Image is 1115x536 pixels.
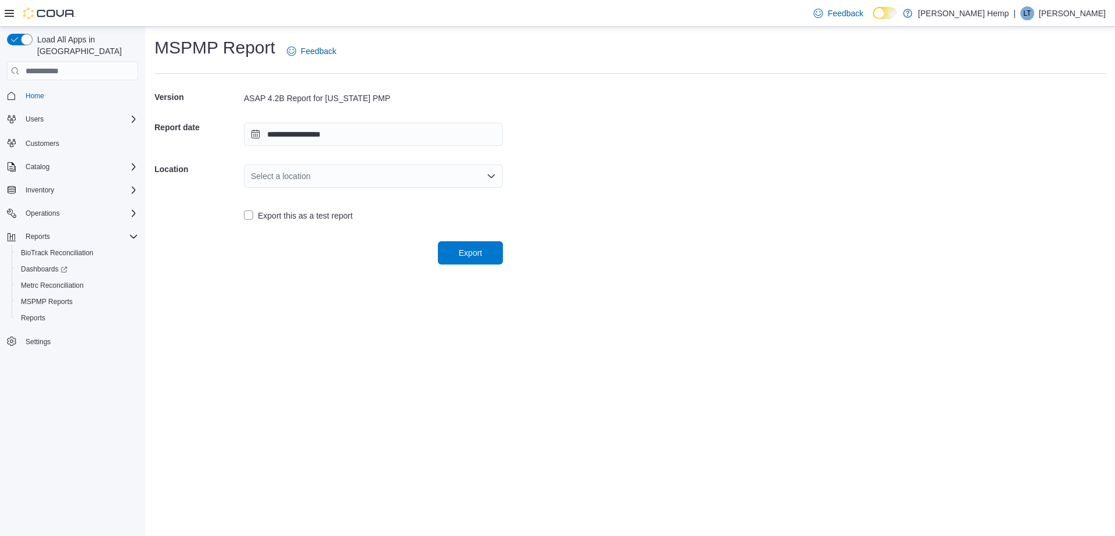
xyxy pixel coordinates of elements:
div: ASAP 4.2B Report for [US_STATE] PMP [244,92,503,104]
span: Settings [21,334,138,349]
button: BioTrack Reconciliation [12,245,143,261]
span: Users [21,112,138,126]
span: Inventory [26,185,54,195]
button: Operations [2,205,143,221]
input: Accessible screen reader label [251,169,252,183]
span: BioTrack Reconciliation [21,248,93,258]
button: Operations [21,206,64,220]
span: Export [459,247,482,259]
img: Cova [23,8,75,19]
span: Dark Mode [873,19,873,20]
a: BioTrack Reconciliation [16,246,98,260]
span: Load All Apps in [GEOGRAPHIC_DATA] [33,34,138,57]
span: Metrc Reconciliation [21,281,84,290]
p: [PERSON_NAME] Hemp [918,6,1009,20]
span: Operations [21,206,138,220]
a: Feedback [809,2,868,25]
span: Catalog [21,160,138,174]
button: MSPMP Reports [12,294,143,310]
h5: Report date [154,116,242,139]
a: Dashboards [16,262,72,276]
span: BioTrack Reconciliation [16,246,138,260]
button: Reports [12,310,143,326]
span: Reports [26,232,50,241]
span: Metrc Reconciliation [16,278,138,292]
button: Catalog [21,160,54,174]
a: MSPMP Reports [16,295,77,309]
h5: Location [154,158,242,181]
h5: Version [154,85,242,109]
button: Home [2,87,143,104]
button: Catalog [2,159,143,175]
span: Home [26,91,44,101]
button: Inventory [21,183,59,197]
span: Operations [26,209,60,218]
span: Home [21,88,138,103]
button: Export [438,241,503,265]
span: Settings [26,337,51,346]
a: Dashboards [12,261,143,277]
a: Reports [16,311,50,325]
span: MSPMP Reports [21,297,73,306]
span: Feedback [301,45,336,57]
button: Reports [21,230,55,244]
span: Reports [16,311,138,325]
a: Feedback [282,40,341,63]
button: Settings [2,333,143,350]
span: Dashboards [16,262,138,276]
span: Reports [21,313,45,323]
h1: MSPMP Report [154,36,275,59]
span: Catalog [26,162,49,171]
button: Inventory [2,182,143,198]
span: Feedback [828,8,863,19]
a: Customers [21,137,64,151]
button: Users [2,111,143,127]
input: Dark Mode [873,7,897,19]
label: Export this as a test report [244,209,353,223]
button: Open list of options [487,171,496,181]
nav: Complex example [7,83,138,380]
span: MSPMP Reports [16,295,138,309]
span: LT [1023,6,1031,20]
span: Inventory [21,183,138,197]
a: Metrc Reconciliation [16,278,88,292]
button: Metrc Reconciliation [12,277,143,294]
span: Dashboards [21,265,67,274]
button: Customers [2,134,143,151]
p: | [1013,6,1016,20]
span: Customers [21,135,138,150]
span: Users [26,115,44,124]
span: Customers [26,139,59,148]
p: [PERSON_NAME] [1039,6,1106,20]
a: Home [21,89,49,103]
div: Lucas Todd [1020,6,1034,20]
a: Settings [21,335,55,349]
input: Press the down key to open a popover containing a calendar. [244,123,503,146]
span: Reports [21,230,138,244]
button: Users [21,112,48,126]
button: Reports [2,228,143,245]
